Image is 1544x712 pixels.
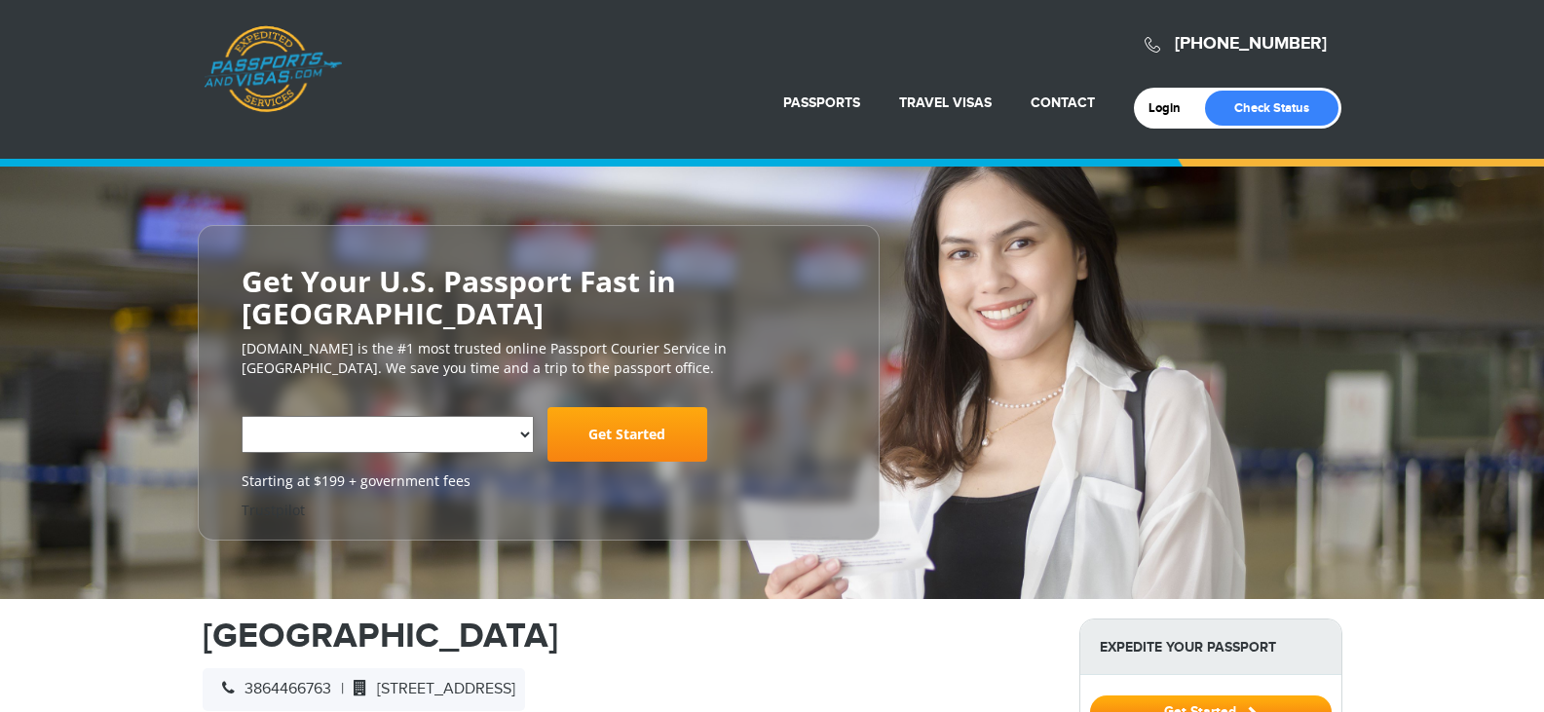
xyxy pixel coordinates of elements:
[242,471,836,491] span: Starting at $199 + government fees
[1031,94,1095,111] a: Contact
[204,25,342,113] a: Passports & [DOMAIN_NAME]
[212,680,331,698] span: 3864466763
[899,94,992,111] a: Travel Visas
[242,265,836,329] h2: Get Your U.S. Passport Fast in [GEOGRAPHIC_DATA]
[783,94,860,111] a: Passports
[1205,91,1338,126] a: Check Status
[203,668,525,711] div: |
[242,501,305,519] a: Trustpilot
[242,339,836,378] p: [DOMAIN_NAME] is the #1 most trusted online Passport Courier Service in [GEOGRAPHIC_DATA]. We sav...
[1175,33,1327,55] a: [PHONE_NUMBER]
[1080,619,1341,675] strong: Expedite Your Passport
[203,618,1050,654] h1: [GEOGRAPHIC_DATA]
[547,407,707,462] a: Get Started
[344,680,515,698] span: [STREET_ADDRESS]
[1149,100,1194,116] a: Login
